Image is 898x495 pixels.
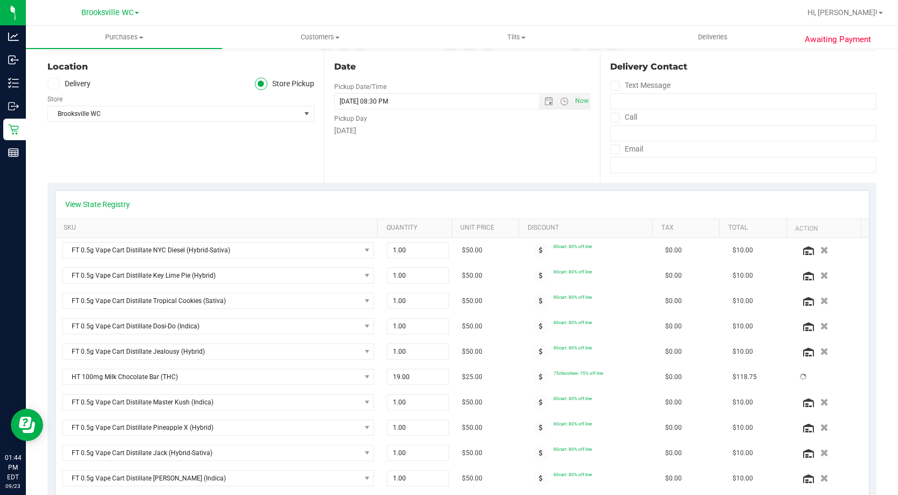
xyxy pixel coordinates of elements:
div: Date [334,60,591,73]
span: $10.00 [733,397,753,408]
a: Quantity [386,224,448,232]
span: NO DATA FOUND [62,420,375,436]
span: $50.00 [462,423,482,433]
a: View State Registry [65,199,130,210]
span: $0.00 [665,347,682,357]
input: Format: (999) 999-9999 [610,125,876,141]
input: Format: (999) 999-9999 [610,93,876,109]
span: FT 0.5g Vape Cart Distillate Master Kush (Indica) [63,395,361,410]
th: Action [786,219,861,238]
div: Delivery Contact [610,60,876,73]
iframe: Resource center [11,409,43,441]
span: $10.00 [733,423,753,433]
span: 80cart: 80% off line [554,472,592,477]
span: Open the date view [540,97,558,106]
span: NO DATA FOUND [62,445,375,461]
span: $50.00 [462,473,482,484]
span: Customers [223,32,418,42]
div: [DATE] [334,125,591,136]
span: $10.00 [733,347,753,357]
span: $0.00 [665,372,682,382]
span: HT 100mg Milk Chocolate Bar (THC) [63,369,361,384]
label: Store [47,94,63,104]
inline-svg: Reports [8,147,19,158]
span: Set Current date [572,93,591,109]
span: Brooksville WC [81,8,134,17]
input: 1.00 [388,319,448,334]
span: $25.00 [462,372,482,382]
p: 09/23 [5,482,21,490]
span: NO DATA FOUND [62,470,375,486]
inline-svg: Inbound [8,54,19,65]
a: Deliveries [614,26,811,49]
a: SKU [64,224,374,232]
input: 18.00 [388,369,448,384]
span: $0.00 [665,448,682,458]
div: Location [47,60,314,73]
a: Customers [222,26,418,49]
span: FT 0.5g Vape Cart Distillate Tropical Cookies (Sativa) [63,293,361,308]
span: NO DATA FOUND [62,318,375,334]
span: 80cart: 80% off line [554,446,592,452]
inline-svg: Outbound [8,101,19,112]
a: Tax [661,224,716,232]
span: $50.00 [462,321,482,332]
span: FT 0.5g Vape Cart Distillate [PERSON_NAME] (Indica) [63,471,361,486]
input: 1.00 [388,293,448,308]
span: FT 0.5g Vape Cart Distillate NYC Diesel (Hybrid-Sativa) [63,243,361,258]
input: 1.00 [388,243,448,258]
input: 1.00 [388,420,448,435]
input: 1.00 [388,395,448,410]
span: $50.00 [462,296,482,306]
span: $10.00 [733,448,753,458]
span: $0.00 [665,245,682,256]
span: $0.00 [665,473,682,484]
span: NO DATA FOUND [62,369,375,385]
input: 1.00 [388,268,448,283]
span: $50.00 [462,271,482,281]
span: 75chocchew: 75% off line [554,370,603,376]
span: FT 0.5g Vape Cart Distillate Pineapple X (Hybrid) [63,420,361,435]
span: $0.00 [665,321,682,332]
span: select [300,106,314,121]
span: NO DATA FOUND [62,267,375,284]
span: NO DATA FOUND [62,394,375,410]
input: 1.00 [388,445,448,460]
label: Delivery [47,78,91,90]
inline-svg: Retail [8,124,19,135]
a: Total [728,224,783,232]
span: $50.00 [462,245,482,256]
span: $118.75 [733,372,757,382]
label: Store Pickup [255,78,314,90]
inline-svg: Analytics [8,31,19,42]
span: 80cart: 80% off line [554,421,592,427]
span: FT 0.5g Vape Cart Distillate Jack (Hybrid-Sativa) [63,445,361,460]
span: NO DATA FOUND [62,343,375,360]
span: NO DATA FOUND [62,242,375,258]
span: FT 0.5g Vape Cart Distillate Jealousy (Hybrid) [63,344,361,359]
span: $0.00 [665,296,682,306]
span: 80cart: 80% off line [554,396,592,401]
label: Text Message [610,78,671,93]
span: NO DATA FOUND [62,293,375,309]
span: $0.00 [665,423,682,433]
input: 1.00 [388,471,448,486]
span: $10.00 [733,271,753,281]
span: Tills [419,32,614,42]
span: 80cart: 80% off line [554,345,592,350]
span: Brooksville WC [48,106,300,121]
span: Purchases [26,32,222,42]
label: Pickup Day [334,114,367,123]
span: FT 0.5g Vape Cart Distillate Key Lime Pie (Hybrid) [63,268,361,283]
inline-svg: Inventory [8,78,19,88]
span: $50.00 [462,347,482,357]
p: 01:44 PM EDT [5,453,21,482]
span: $0.00 [665,397,682,408]
a: Tills [418,26,614,49]
a: Purchases [26,26,222,49]
input: 1.00 [388,344,448,359]
label: Call [610,109,637,125]
span: $10.00 [733,321,753,332]
a: Discount [528,224,649,232]
span: $0.00 [665,271,682,281]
